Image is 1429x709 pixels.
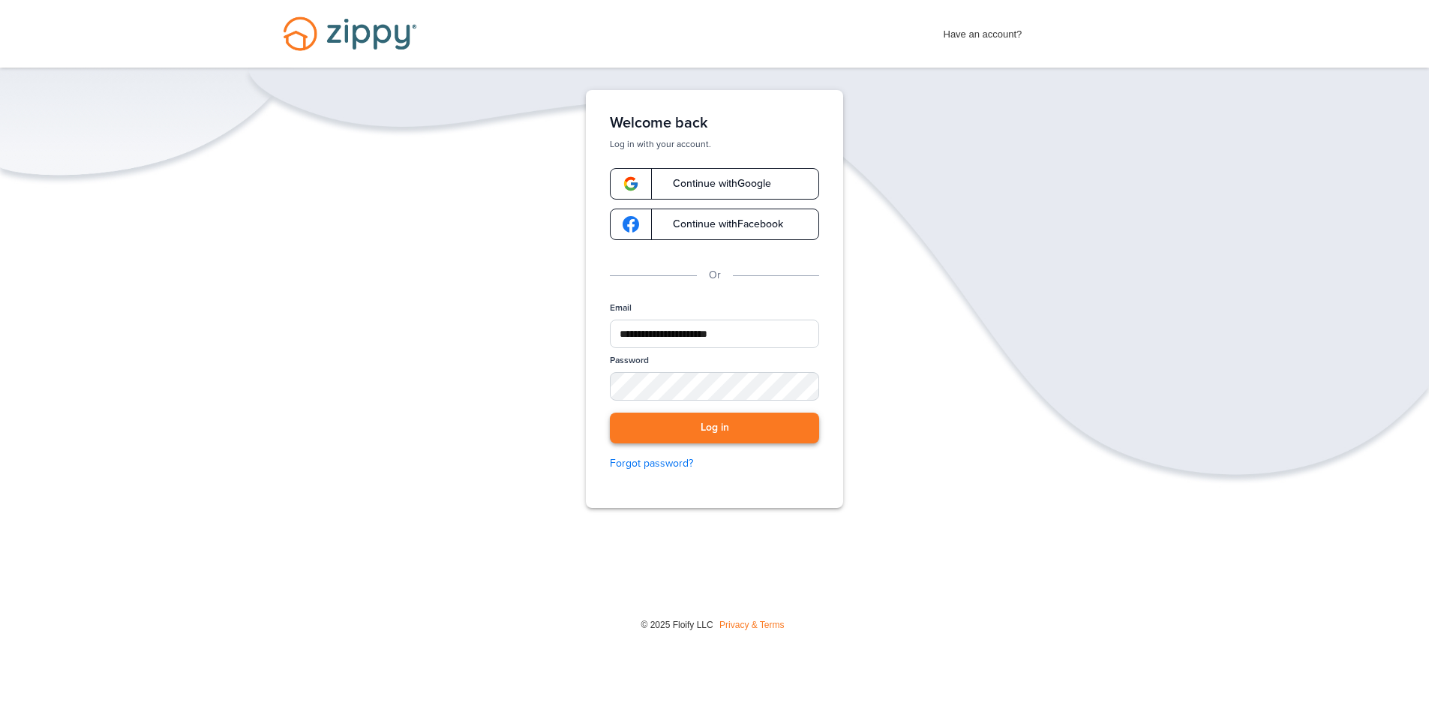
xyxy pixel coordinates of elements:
label: Password [610,354,649,367]
button: Log in [610,413,819,443]
span: Continue with Facebook [658,219,783,230]
a: google-logoContinue withFacebook [610,209,819,240]
p: Or [709,267,721,284]
a: Privacy & Terms [719,620,784,630]
a: Forgot password? [610,455,819,472]
input: Email [610,320,819,348]
h1: Welcome back [610,114,819,132]
img: google-logo [623,216,639,233]
label: Email [610,302,632,314]
a: google-logoContinue withGoogle [610,168,819,200]
span: Have an account? [944,19,1022,43]
p: Log in with your account. [610,138,819,150]
span: Continue with Google [658,179,771,189]
input: Password [610,372,819,401]
span: © 2025 Floify LLC [641,620,713,630]
img: google-logo [623,176,639,192]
